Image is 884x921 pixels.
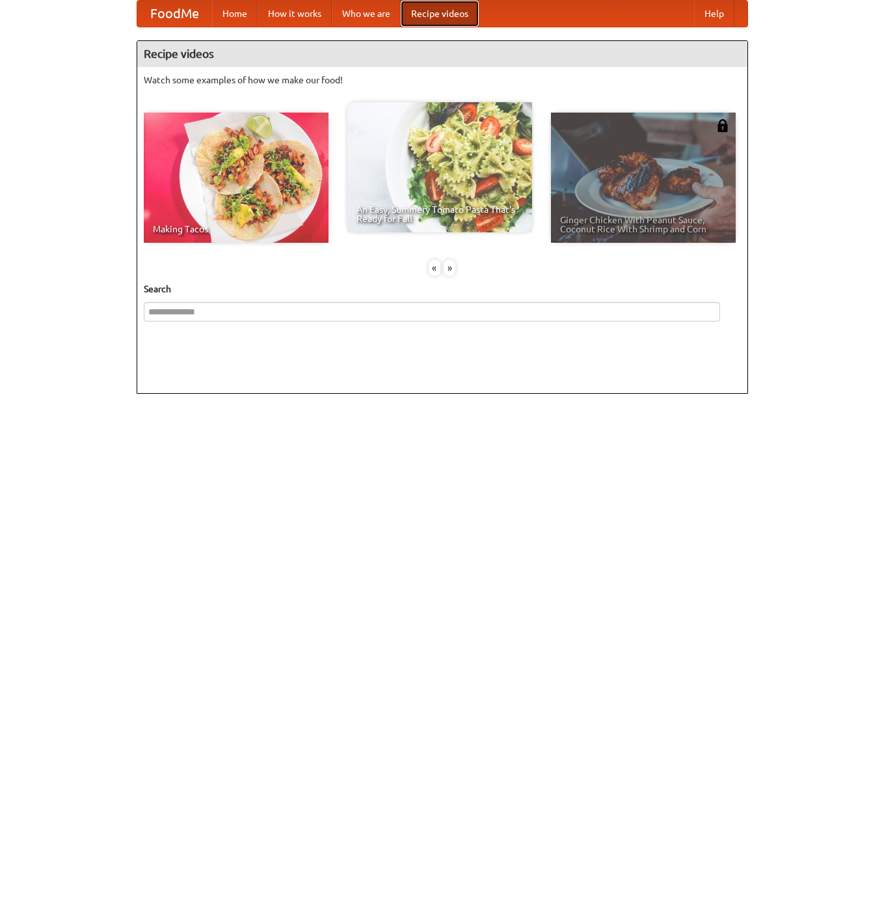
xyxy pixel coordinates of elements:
a: Making Tacos [144,113,328,243]
a: Home [212,1,258,27]
a: Who we are [332,1,401,27]
p: Watch some examples of how we make our food! [144,74,741,87]
a: How it works [258,1,332,27]
span: Making Tacos [153,225,319,234]
h4: Recipe videos [137,41,747,67]
img: 483408.png [716,119,729,132]
div: » [444,260,455,276]
a: An Easy, Summery Tomato Pasta That's Ready for Fall [347,102,532,232]
span: An Easy, Summery Tomato Pasta That's Ready for Fall [356,205,523,223]
div: « [429,260,440,276]
a: Help [694,1,734,27]
a: FoodMe [137,1,212,27]
a: Recipe videos [401,1,479,27]
h5: Search [144,282,741,296]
